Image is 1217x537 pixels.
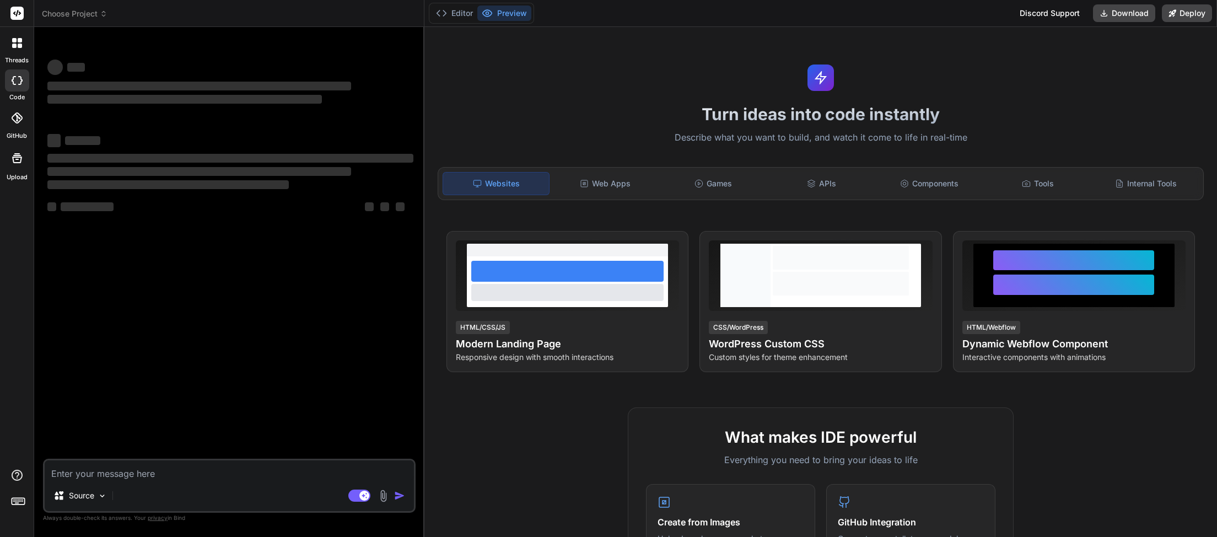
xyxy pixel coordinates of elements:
[148,514,168,521] span: privacy
[962,352,1186,363] p: Interactive components with animations
[98,491,107,501] img: Pick Models
[838,515,984,529] h4: GitHub Integration
[456,321,510,334] div: HTML/CSS/JS
[477,6,531,21] button: Preview
[709,336,932,352] h4: WordPress Custom CSS
[443,172,550,195] div: Websites
[1093,4,1155,22] button: Download
[67,63,85,72] span: ‌
[43,513,416,523] p: Always double-check its answers. Your in Bind
[47,95,322,104] span: ‌
[47,202,56,211] span: ‌
[47,60,63,75] span: ‌
[876,172,982,195] div: Components
[431,131,1210,145] p: Describe what you want to build, and watch it come to life in real-time
[7,173,28,182] label: Upload
[432,6,477,21] button: Editor
[47,167,351,176] span: ‌
[709,352,932,363] p: Custom styles for theme enhancement
[65,136,100,145] span: ‌
[709,321,768,334] div: CSS/WordPress
[380,202,389,211] span: ‌
[985,172,1091,195] div: Tools
[660,172,766,195] div: Games
[47,154,413,163] span: ‌
[646,453,995,466] p: Everything you need to bring your ideas to life
[377,490,390,502] img: attachment
[646,426,995,449] h2: What makes IDE powerful
[47,82,351,90] span: ‌
[47,134,61,147] span: ‌
[394,490,405,501] img: icon
[456,352,679,363] p: Responsive design with smooth interactions
[456,336,679,352] h4: Modern Landing Page
[962,321,1020,334] div: HTML/Webflow
[396,202,405,211] span: ‌
[431,104,1210,124] h1: Turn ideas into code instantly
[552,172,658,195] div: Web Apps
[962,336,1186,352] h4: Dynamic Webflow Component
[5,56,29,65] label: threads
[658,515,804,529] h4: Create from Images
[47,180,289,189] span: ‌
[1013,4,1086,22] div: Discord Support
[7,131,27,141] label: GitHub
[1162,4,1212,22] button: Deploy
[9,93,25,102] label: code
[365,202,374,211] span: ‌
[1093,172,1199,195] div: Internal Tools
[768,172,874,195] div: APIs
[69,490,94,501] p: Source
[42,8,107,19] span: Choose Project
[61,202,114,211] span: ‌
